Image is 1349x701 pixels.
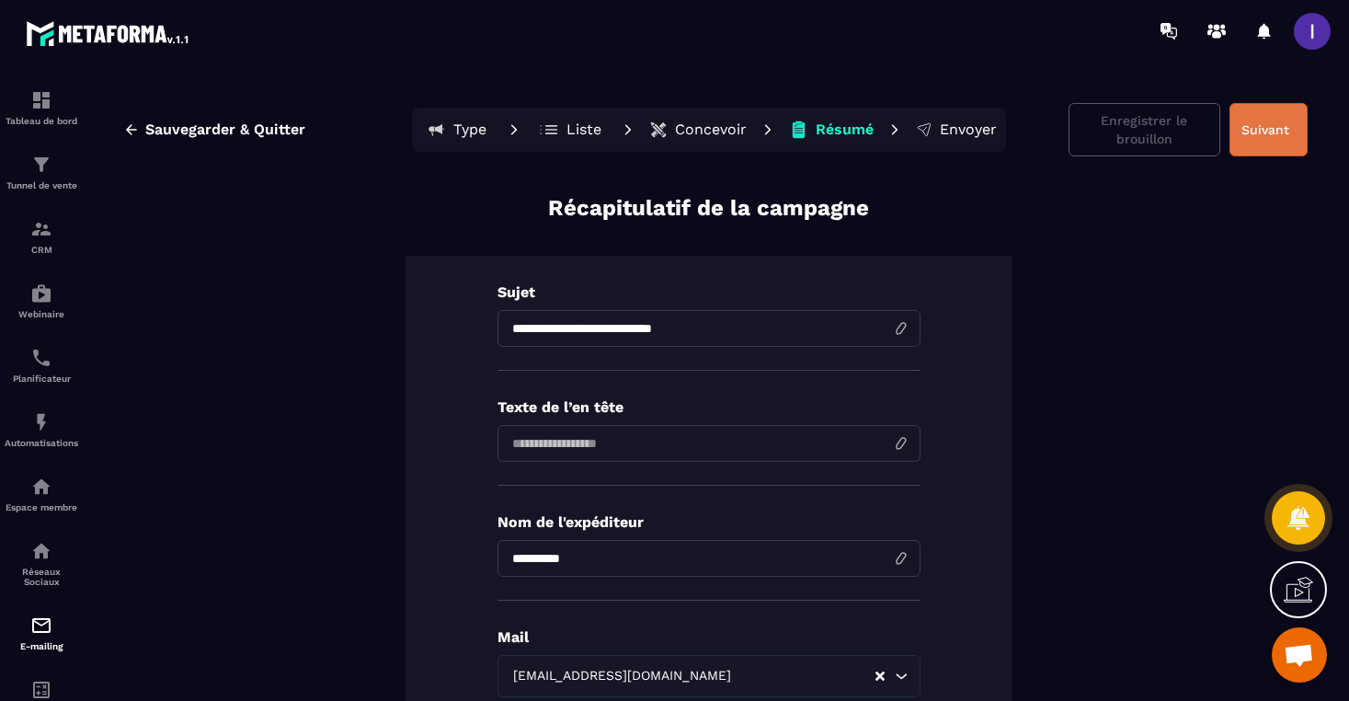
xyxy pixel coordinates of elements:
[30,476,52,498] img: automations
[30,89,52,111] img: formation
[5,567,78,587] p: Réseaux Sociaux
[5,309,78,319] p: Webinaire
[30,218,52,240] img: formation
[5,245,78,255] p: CRM
[875,670,885,684] button: Clear Selected
[5,373,78,384] p: Planificateur
[5,641,78,651] p: E-mailing
[30,347,52,369] img: scheduler
[5,116,78,126] p: Tableau de bord
[1229,103,1308,156] button: Suivant
[5,269,78,333] a: automationsautomationsWebinaire
[30,411,52,433] img: automations
[566,121,601,139] p: Liste
[26,17,191,50] img: logo
[30,540,52,562] img: social-network
[940,121,997,139] p: Envoyer
[1272,627,1327,683] a: Ouvrir le chat
[5,397,78,462] a: automationsautomationsAutomatisations
[5,462,78,526] a: automationsautomationsEspace membre
[736,666,874,686] input: Search for option
[30,282,52,305] img: automations
[30,615,52,637] img: email
[497,283,920,301] p: Sujet
[145,121,305,139] span: Sauvegarder & Quitter
[30,679,52,701] img: accountant
[530,111,612,148] button: Liste
[816,121,874,139] p: Résumé
[5,333,78,397] a: schedulerschedulerPlanificateur
[497,628,920,646] p: Mail
[910,111,1002,148] button: Envoyer
[453,121,486,139] p: Type
[497,398,920,416] p: Texte de l’en tête
[416,111,498,148] button: Type
[5,204,78,269] a: formationformationCRM
[497,655,920,697] div: Search for option
[5,502,78,512] p: Espace membre
[644,111,752,148] button: Concevoir
[5,75,78,140] a: formationformationTableau de bord
[783,111,879,148] button: Résumé
[5,180,78,190] p: Tunnel de vente
[497,513,920,531] p: Nom de l'expéditeur
[5,140,78,204] a: formationformationTunnel de vente
[548,193,869,224] p: Récapitulatif de la campagne
[30,154,52,176] img: formation
[5,601,78,665] a: emailemailE-mailing
[509,666,736,686] span: [EMAIL_ADDRESS][DOMAIN_NAME]
[5,526,78,601] a: social-networksocial-networkRéseaux Sociaux
[109,113,319,146] button: Sauvegarder & Quitter
[675,121,747,139] p: Concevoir
[5,438,78,448] p: Automatisations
